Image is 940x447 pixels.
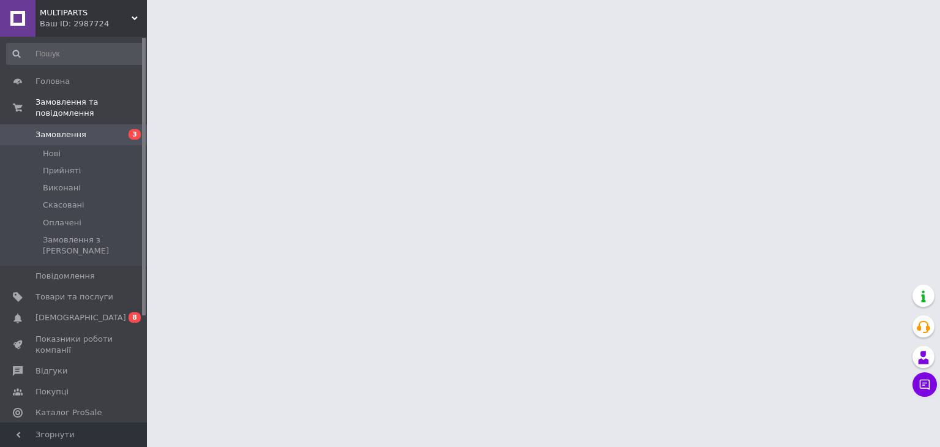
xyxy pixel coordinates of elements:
[43,165,81,176] span: Прийняті
[129,312,141,323] span: 8
[40,7,132,18] span: MULTIPARTS
[912,372,937,397] button: Чат з покупцем
[6,43,144,65] input: Пошук
[35,312,126,323] span: [DEMOGRAPHIC_DATA]
[35,366,67,377] span: Відгуки
[35,334,113,356] span: Показники роботи компанії
[43,235,143,257] span: Замовлення з [PERSON_NAME]
[35,129,86,140] span: Замовлення
[129,129,141,140] span: 3
[43,217,81,228] span: Оплачені
[43,148,61,159] span: Нові
[35,271,95,282] span: Повідомлення
[35,407,102,418] span: Каталог ProSale
[40,18,147,29] div: Ваш ID: 2987724
[35,291,113,302] span: Товари та послуги
[35,76,70,87] span: Головна
[43,182,81,193] span: Виконані
[35,386,69,397] span: Покупці
[35,97,147,119] span: Замовлення та повідомлення
[43,200,84,211] span: Скасовані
